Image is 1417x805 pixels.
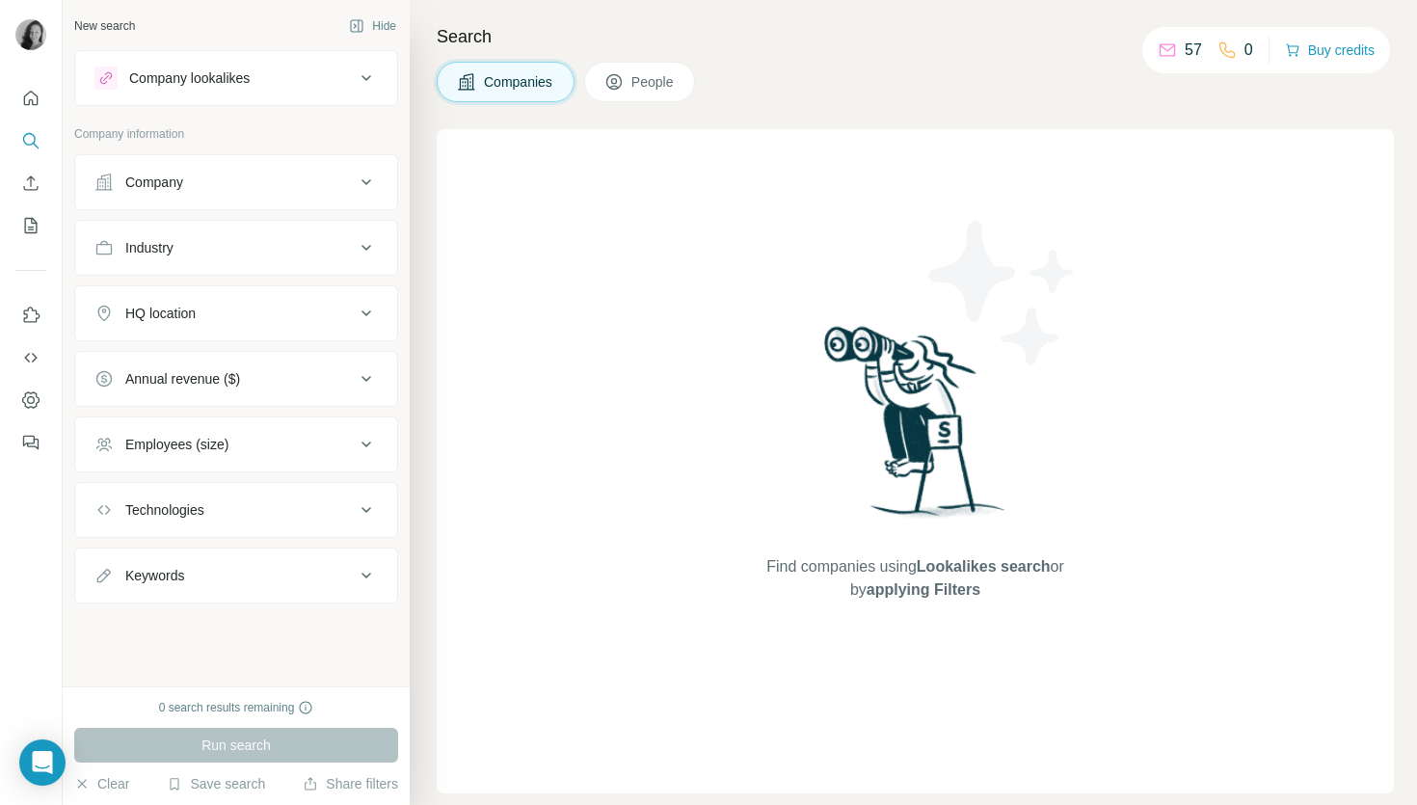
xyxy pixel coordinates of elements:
div: Keywords [125,566,184,585]
button: HQ location [75,290,397,336]
div: Annual revenue ($) [125,369,240,389]
button: Technologies [75,487,397,533]
div: Industry [125,238,174,257]
button: Search [15,123,46,158]
button: Use Surfe on LinkedIn [15,298,46,333]
div: Technologies [125,500,204,520]
button: Hide [335,12,410,40]
div: Company [125,173,183,192]
span: Companies [484,72,554,92]
button: Quick start [15,81,46,116]
button: Company lookalikes [75,55,397,101]
div: New search [74,17,135,35]
button: Feedback [15,425,46,460]
button: Industry [75,225,397,271]
span: People [631,72,676,92]
span: Lookalikes search [917,558,1051,575]
p: Company information [74,125,398,143]
div: Employees (size) [125,435,228,454]
div: 0 search results remaining [159,699,314,716]
button: Clear [74,774,129,793]
button: My lists [15,208,46,243]
button: Use Surfe API [15,340,46,375]
button: Employees (size) [75,421,397,468]
span: applying Filters [867,581,980,598]
img: Surfe Illustration - Stars [916,206,1089,380]
p: 0 [1244,39,1253,62]
button: Buy credits [1285,37,1375,64]
div: Company lookalikes [129,68,250,88]
span: Find companies using or by [761,555,1069,602]
img: Avatar [15,19,46,50]
h4: Search [437,23,1394,50]
button: Dashboard [15,383,46,417]
button: Share filters [303,774,398,793]
button: Keywords [75,552,397,599]
div: HQ location [125,304,196,323]
button: Save search [167,774,265,793]
img: Surfe Illustration - Woman searching with binoculars [815,321,1016,536]
button: Company [75,159,397,205]
div: Open Intercom Messenger [19,739,66,786]
button: Annual revenue ($) [75,356,397,402]
button: Enrich CSV [15,166,46,201]
p: 57 [1185,39,1202,62]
